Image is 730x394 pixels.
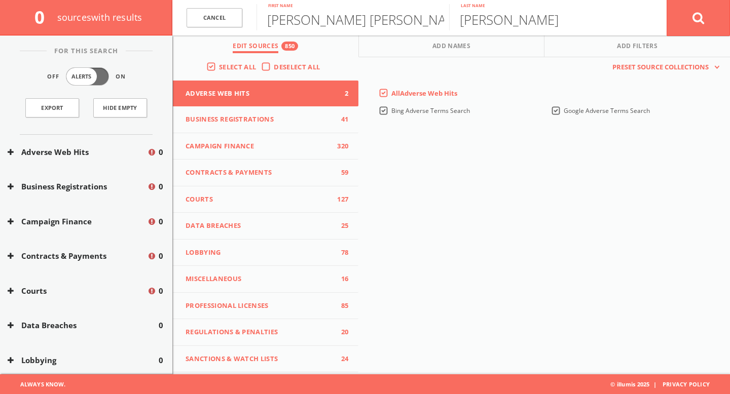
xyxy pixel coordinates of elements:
span: Deselect All [274,62,320,71]
span: Google Adverse Terms Search [564,106,650,115]
button: Adverse Web Hits [8,146,147,158]
button: Data Breaches [8,320,159,331]
a: Privacy Policy [663,380,710,388]
span: Professional Licenses [186,301,333,311]
span: 59 [333,168,348,178]
span: Sanctions & Watch Lists [186,354,333,364]
button: Hide Empty [93,98,147,117]
span: 0 [159,354,163,366]
button: Add Names [359,35,545,57]
button: Adverse Web Hits2 [173,81,358,107]
span: 0 [159,285,163,297]
button: Lobbying78 [173,240,358,266]
button: Contracts & Payments59 [173,160,358,186]
span: Campaign Finance [186,141,333,151]
span: 24 [333,354,348,364]
span: 127 [333,194,348,205]
button: Campaign Finance320 [173,133,358,160]
button: Business Registrations [8,181,147,192]
a: Export [25,98,79,117]
a: Cancel [187,8,242,28]
span: Courts [186,194,333,205]
button: Add Filters [544,35,730,57]
button: Courts [8,285,147,297]
span: 25 [333,221,348,231]
button: Miscellaneous16 [173,266,358,293]
span: All Adverse Web Hits [391,89,457,98]
span: Preset Source Collections [607,62,714,72]
button: Professional Licenses85 [173,293,358,320]
button: Edit Sources850 [173,35,359,57]
button: Business Registrations41 [173,106,358,133]
span: 85 [333,301,348,311]
button: Data Breaches25 [173,213,358,240]
button: Contracts & Payments [8,250,147,262]
span: | [649,380,661,388]
span: 16 [333,274,348,284]
span: On [116,72,126,81]
span: 0 [159,216,163,227]
span: Contracts & Payments [186,168,333,178]
span: 78 [333,248,348,258]
button: Campaign Finance [8,216,147,227]
span: Miscellaneous [186,274,333,284]
span: Bing Adverse Terms Search [391,106,470,115]
span: 0 [34,5,53,29]
button: Courts127 [173,186,358,213]
span: Off [47,72,59,81]
div: 850 [281,42,298,51]
span: Data Breaches [186,221,333,231]
span: 20 [333,327,348,337]
span: source s with results [57,11,142,23]
span: Add Names [432,42,470,53]
span: 0 [159,181,163,192]
span: 0 [159,320,163,331]
span: Edit Sources [233,42,278,53]
span: For This Search [47,46,126,56]
span: 2 [333,89,348,99]
button: Preset Source Collections [607,62,720,72]
span: 320 [333,141,348,151]
button: Sanctions & Watch Lists24 [173,346,358,373]
span: 0 [159,250,163,262]
span: 0 [159,146,163,158]
span: Regulations & Penalties [186,327,333,337]
button: Lobbying [8,354,159,366]
span: Business Registrations [186,114,333,125]
button: Regulations & Penalties20 [173,319,358,346]
span: Select All [219,62,256,71]
span: Add Filters [617,42,658,53]
span: Lobbying [186,248,333,258]
span: 41 [333,114,348,125]
span: Adverse Web Hits [186,89,333,99]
